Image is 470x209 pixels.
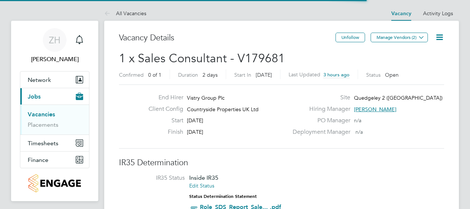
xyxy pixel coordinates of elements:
[28,121,58,128] a: Placements
[423,10,453,17] a: Activity Logs
[187,94,225,101] span: Vistry Group Plc
[354,94,443,101] span: Quedgeley 2 ([GEOGRAPHIC_DATA])
[288,117,350,125] label: PO Manager
[234,72,251,78] label: Start In
[28,111,55,118] a: Vacancies
[20,28,89,64] a: ZH[PERSON_NAME]
[354,106,396,113] span: [PERSON_NAME]
[20,72,89,88] button: Network
[355,129,363,135] span: n/a
[187,117,203,124] span: [DATE]
[20,104,89,135] div: Jobs
[119,33,336,43] h3: Vacancy Details
[11,21,98,201] nav: Main navigation
[143,117,183,125] label: Start
[178,72,198,78] label: Duration
[189,182,214,189] a: Edit Status
[189,194,257,199] strong: Status Determination Statement
[385,72,399,78] span: Open
[28,76,51,83] span: Network
[189,174,218,181] span: Inside IR35
[20,135,89,151] button: Timesheets
[202,72,218,78] span: 2 days
[20,174,89,192] a: Go to home page
[289,71,320,78] label: Last Updated
[256,72,272,78] span: [DATE]
[371,33,428,42] button: Manage Vendors (2)
[366,72,381,78] label: Status
[143,128,183,136] label: Finish
[20,88,89,104] button: Jobs
[20,152,89,168] button: Finance
[28,156,48,163] span: Finance
[28,93,41,100] span: Jobs
[119,157,444,168] h3: IR35 Determination
[148,72,161,78] span: 0 of 1
[288,128,350,136] label: Deployment Manager
[49,35,61,45] span: ZH
[336,33,365,42] button: Unfollow
[391,10,411,17] a: Vacancy
[187,106,259,113] span: Countryside Properties UK Ltd
[143,105,183,113] label: Client Config
[28,140,58,147] span: Timesheets
[119,51,285,66] span: 1 x Sales Consultant - V179681
[288,105,350,113] label: Hiring Manager
[126,174,185,182] label: IR35 Status
[28,174,81,192] img: countryside-properties-logo-retina.png
[20,55,89,64] span: Zoe Hunt
[323,72,350,78] span: 3 hours ago
[354,117,361,124] span: n/a
[288,94,350,102] label: Site
[119,72,144,78] label: Confirmed
[187,129,203,135] span: [DATE]
[143,94,183,102] label: End Hirer
[104,10,146,17] a: All Vacancies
